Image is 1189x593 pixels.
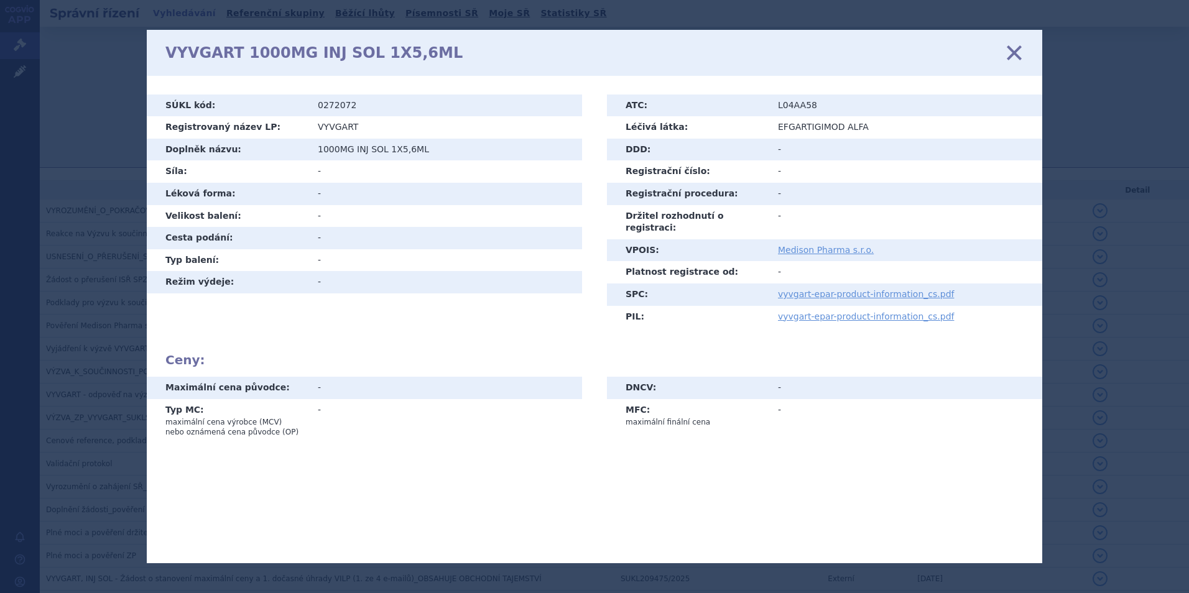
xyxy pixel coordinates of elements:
th: Léková forma: [147,183,308,205]
td: 0272072 [308,94,582,117]
a: vyvgart-epar-product-information_cs.pdf [778,311,954,321]
th: ATC: [607,94,769,117]
td: - [308,249,582,272]
td: - [308,227,582,249]
p: maximální finální cena [626,417,759,427]
td: - [769,399,1042,433]
th: MFC: [607,399,769,433]
a: vyvgart-epar-product-information_cs.pdf [778,289,954,299]
th: Velikost balení: [147,205,308,228]
h2: Ceny: [165,352,1024,367]
td: - [308,183,582,205]
td: - [308,205,582,228]
th: Registrovaný název LP: [147,116,308,139]
td: - [769,183,1042,205]
th: DDD: [607,139,769,161]
td: - [769,377,1042,399]
p: maximální cena výrobce (MCV) nebo oznámená cena původce (OP) [165,417,299,437]
th: Cesta podání: [147,227,308,249]
th: Registrační číslo: [607,160,769,183]
a: zavřít [1005,44,1024,62]
th: Doplněk názvu: [147,139,308,161]
th: Typ MC: [147,399,308,443]
th: Režim výdeje: [147,271,308,293]
div: - [318,382,573,394]
th: VPOIS: [607,239,769,262]
th: SÚKL kód: [147,94,308,117]
td: - [769,261,1042,283]
td: - [308,271,582,293]
td: VYVGART [308,116,582,139]
h1: VYVGART 1000MG INJ SOL 1X5,6ML [165,44,463,62]
th: Platnost registrace od: [607,261,769,283]
td: - [308,160,582,183]
th: SPC: [607,283,769,306]
td: L04AA58 [769,94,1042,117]
td: EFGARTIGIMOD ALFA [769,116,1042,139]
th: Síla: [147,160,308,183]
a: Medison Pharma s.r.o. [778,245,874,255]
th: PIL: [607,306,769,328]
td: - [769,139,1042,161]
td: - [769,160,1042,183]
th: DNCV: [607,377,769,399]
td: - [769,205,1042,239]
th: Léčivá látka: [607,116,769,139]
td: 1000MG INJ SOL 1X5,6ML [308,139,582,161]
td: - [308,399,582,443]
th: Typ balení: [147,249,308,272]
th: Držitel rozhodnutí o registraci: [607,205,769,239]
th: Maximální cena původce: [147,377,308,399]
th: Registrační procedura: [607,183,769,205]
